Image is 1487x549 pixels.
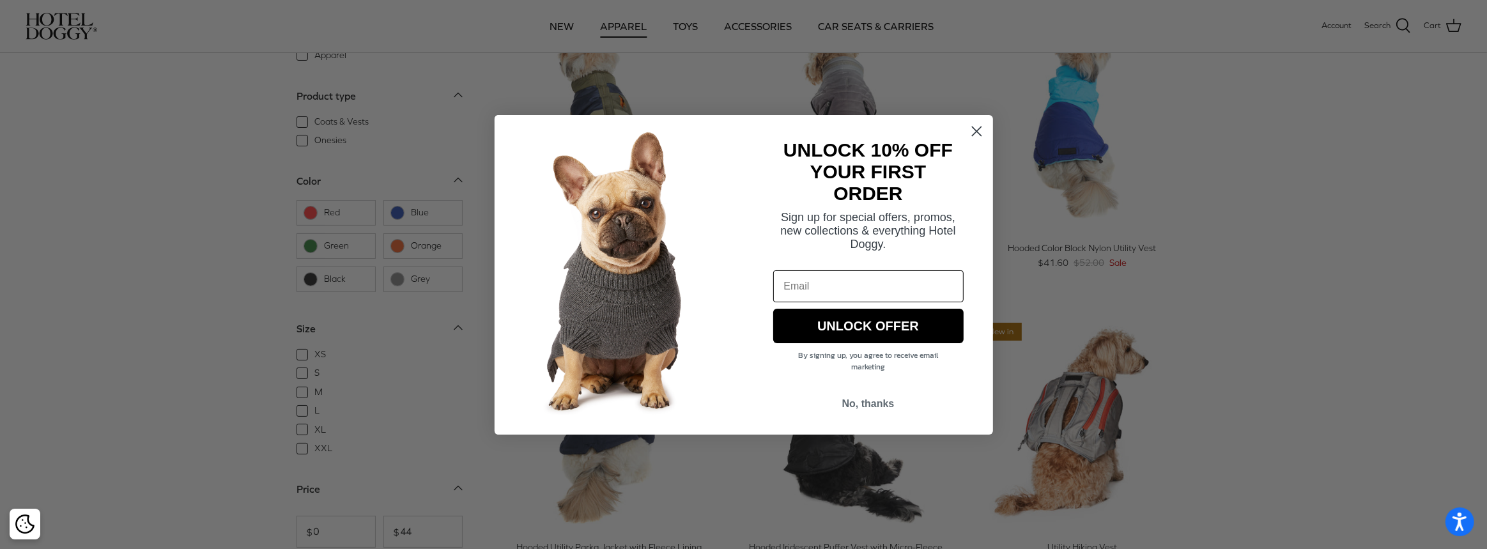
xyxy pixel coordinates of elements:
button: UNLOCK OFFER [773,309,964,343]
img: Cookie policy [15,514,35,534]
button: No, thanks [773,392,964,416]
span: By signing up, you agree to receive email marketing [798,350,938,373]
div: Cookie policy [10,509,40,539]
span: Sign up for special offers, promos, new collections & everything Hotel Doggy. [780,211,955,251]
input: Email [773,270,964,302]
button: Close dialog [966,120,988,143]
strong: UNLOCK 10% OFF YOUR FIRST ORDER [783,139,953,204]
button: Cookie policy [13,513,36,536]
img: 7cf315d2-500c-4d0a-a8b4-098d5756016d.jpeg [495,115,744,435]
